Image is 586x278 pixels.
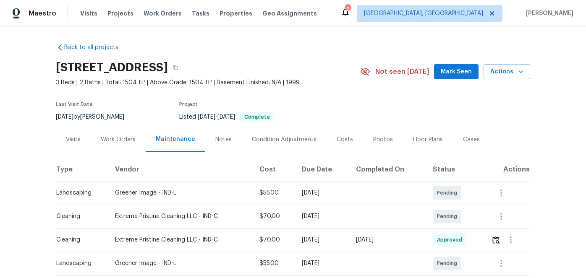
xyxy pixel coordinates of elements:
span: [DATE] [56,114,73,120]
div: Landscaping [56,189,102,197]
span: Properties [220,9,252,18]
th: Type [56,158,108,181]
span: Pending [437,212,460,221]
div: Photos [373,135,393,144]
div: Maintenance [156,135,195,143]
span: - [198,114,235,120]
div: $70.00 [259,236,288,244]
span: 3 Beds | 2 Baths | Total: 1504 ft² | Above Grade: 1504 ft² | Basement Finished: N/A | 1999 [56,78,360,87]
div: Condition Adjustments [252,135,317,144]
th: Cost [253,158,295,181]
th: Status [426,158,484,181]
div: $55.00 [259,189,288,197]
a: Back to all projects [56,43,136,52]
span: [DATE] [217,114,235,120]
span: Complete [241,114,273,120]
th: Vendor [108,158,253,181]
div: [DATE] [302,189,343,197]
div: by [PERSON_NAME] [56,112,134,122]
span: Work Orders [144,9,182,18]
span: Pending [437,189,460,197]
div: [DATE] [302,259,343,268]
span: Project [179,102,198,107]
span: Last Visit Date [56,102,93,107]
div: [DATE] [302,212,343,221]
span: Approved [437,236,466,244]
div: Visits [66,135,81,144]
span: Actions [490,67,523,77]
th: Due Date [295,158,349,181]
div: Landscaping [56,259,102,268]
span: Listed [179,114,274,120]
span: Projects [107,9,133,18]
div: Notes [215,135,232,144]
span: Not seen [DATE] [375,68,429,76]
button: Copy Address [168,60,183,75]
span: Mark Seen [441,67,472,77]
div: Extreme Pristine Cleaning LLC - IND-C [115,236,246,244]
span: Geo Assignments [262,9,317,18]
img: Review Icon [492,236,500,244]
span: Maestro [29,9,56,18]
div: Extreme Pristine Cleaning LLC - IND-C [115,212,246,221]
div: 2 [345,5,351,13]
span: [DATE] [198,114,215,120]
div: Cleaning [56,236,102,244]
span: [GEOGRAPHIC_DATA], [GEOGRAPHIC_DATA] [364,9,483,18]
div: Floor Plans [413,135,443,144]
div: Costs [337,135,353,144]
button: Review Icon [491,230,501,250]
div: Cleaning [56,212,102,221]
th: Completed On [349,158,426,181]
div: [DATE] [302,236,343,244]
div: Greener Image - IND-L [115,259,246,268]
div: $70.00 [259,212,288,221]
button: Mark Seen [434,64,479,80]
button: Actions [484,64,530,80]
th: Actions [484,158,530,181]
span: [PERSON_NAME] [523,9,573,18]
div: Greener Image - IND-L [115,189,246,197]
div: Cases [463,135,480,144]
div: Work Orders [101,135,136,144]
span: Visits [80,9,97,18]
div: [DATE] [356,236,419,244]
span: Pending [437,259,460,268]
span: Tasks [192,10,209,16]
h2: [STREET_ADDRESS] [56,63,168,72]
div: $55.00 [259,259,288,268]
